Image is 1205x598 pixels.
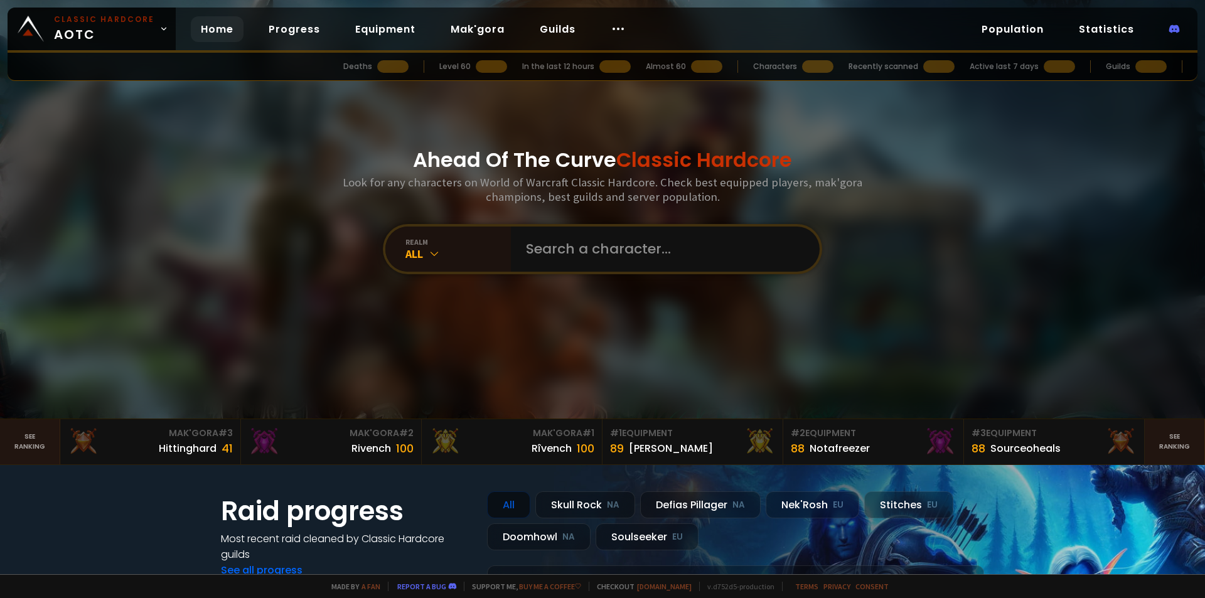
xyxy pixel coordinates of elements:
div: In the last 12 hours [522,61,594,72]
div: Stitches [864,491,953,518]
a: [DOMAIN_NAME] [637,582,692,591]
div: Mak'Gora [429,427,594,440]
span: AOTC [54,14,154,44]
a: Population [972,16,1054,42]
small: NA [732,499,745,511]
div: [PERSON_NAME] [629,440,713,456]
small: EU [927,499,938,511]
a: Terms [795,582,818,591]
span: # 1 [610,427,622,439]
a: Equipment [345,16,426,42]
span: Classic Hardcore [616,146,792,174]
a: Privacy [823,582,850,591]
div: Nek'Rosh [766,491,859,518]
a: Statistics [1069,16,1144,42]
a: Mak'Gora#3Hittinghard41 [60,419,241,464]
div: Hittinghard [159,440,217,456]
div: All [487,491,530,518]
a: Mak'gora [441,16,515,42]
small: EU [672,531,683,543]
small: EU [833,499,843,511]
a: Mak'Gora#2Rivench100 [241,419,422,464]
div: Equipment [791,427,956,440]
a: Mak'Gora#1Rîvench100 [422,419,602,464]
div: Characters [753,61,797,72]
h3: Look for any characters on World of Warcraft Classic Hardcore. Check best equipped players, mak'g... [338,175,867,204]
div: Soulseeker [596,523,699,550]
div: Almost 60 [646,61,686,72]
a: #2Equipment88Notafreezer [783,419,964,464]
div: Deaths [343,61,372,72]
div: Equipment [972,427,1137,440]
small: NA [607,499,619,511]
span: # 1 [582,427,594,439]
a: Progress [259,16,330,42]
a: See all progress [221,563,303,577]
a: Buy me a coffee [519,582,581,591]
span: v. d752d5 - production [699,582,774,591]
span: Support me, [464,582,581,591]
div: 89 [610,440,624,457]
div: 100 [396,440,414,457]
div: Mak'Gora [249,427,414,440]
a: Guilds [530,16,586,42]
div: 88 [791,440,805,457]
span: # 2 [791,427,805,439]
input: Search a character... [518,227,805,272]
div: Rivench [351,440,391,456]
span: # 3 [972,427,986,439]
div: Rîvench [532,440,572,456]
span: Made by [324,582,380,591]
div: Mak'Gora [68,427,233,440]
a: Seeranking [1145,419,1205,464]
a: #3Equipment88Sourceoheals [964,419,1145,464]
div: Sourceoheals [990,440,1061,456]
div: Skull Rock [535,491,635,518]
a: #1Equipment89[PERSON_NAME] [602,419,783,464]
span: Checkout [589,582,692,591]
div: Doomhowl [487,523,591,550]
div: realm [405,237,511,247]
small: Classic Hardcore [54,14,154,25]
div: 100 [577,440,594,457]
div: Guilds [1106,61,1130,72]
a: Consent [855,582,889,591]
small: NA [562,531,575,543]
h1: Ahead Of The Curve [413,145,792,175]
div: Notafreezer [810,440,870,456]
h1: Raid progress [221,491,472,531]
a: a fan [361,582,380,591]
a: Home [191,16,244,42]
div: Defias Pillager [640,491,761,518]
div: All [405,247,511,261]
span: # 2 [399,427,414,439]
a: Report a bug [397,582,446,591]
div: Level 60 [439,61,471,72]
div: 88 [972,440,985,457]
div: Recently scanned [849,61,918,72]
div: Active last 7 days [970,61,1039,72]
h4: Most recent raid cleaned by Classic Hardcore guilds [221,531,472,562]
div: Equipment [610,427,775,440]
span: # 3 [218,427,233,439]
div: 41 [222,440,233,457]
a: Classic HardcoreAOTC [8,8,176,50]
